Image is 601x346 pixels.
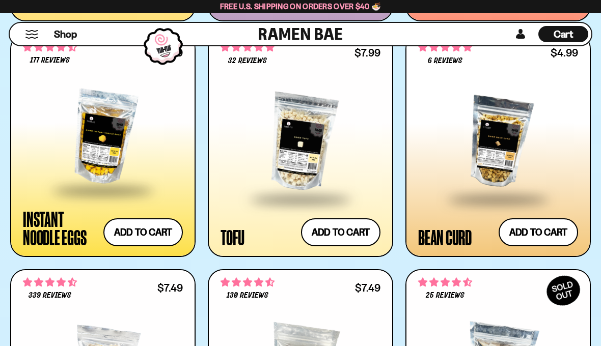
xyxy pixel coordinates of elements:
[541,270,585,310] div: SOLD OUT
[25,30,39,39] button: Mobile Menu Trigger
[54,26,77,42] a: Shop
[355,283,380,293] div: $7.49
[54,27,77,41] span: Shop
[418,228,472,246] div: Bean Curd
[228,57,267,65] span: 32 reviews
[157,283,183,293] div: $7.49
[499,218,578,246] button: Add to cart
[103,218,183,246] button: Add to cart
[30,56,70,65] span: 177 reviews
[554,28,573,40] span: Cart
[220,2,381,11] span: Free U.S. Shipping on Orders over $40 🍜
[221,276,275,289] span: 4.68 stars
[428,57,462,65] span: 6 reviews
[10,34,196,256] a: 4.71 stars 177 reviews $7.49 Instant Noodle Eggs Add to cart
[538,23,588,45] div: Cart
[208,34,393,256] a: 4.78 stars 32 reviews $7.99 Tofu Add to cart
[354,48,380,57] div: $7.99
[551,48,578,57] div: $4.99
[23,210,98,246] div: Instant Noodle Eggs
[405,34,591,256] a: 5.00 stars 6 reviews $4.99 Bean Curd Add to cart
[221,228,244,246] div: Tofu
[227,292,268,300] span: 130 reviews
[29,292,71,300] span: 339 reviews
[426,292,465,300] span: 25 reviews
[301,218,380,246] button: Add to cart
[23,276,77,289] span: 4.53 stars
[418,276,472,289] span: 4.52 stars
